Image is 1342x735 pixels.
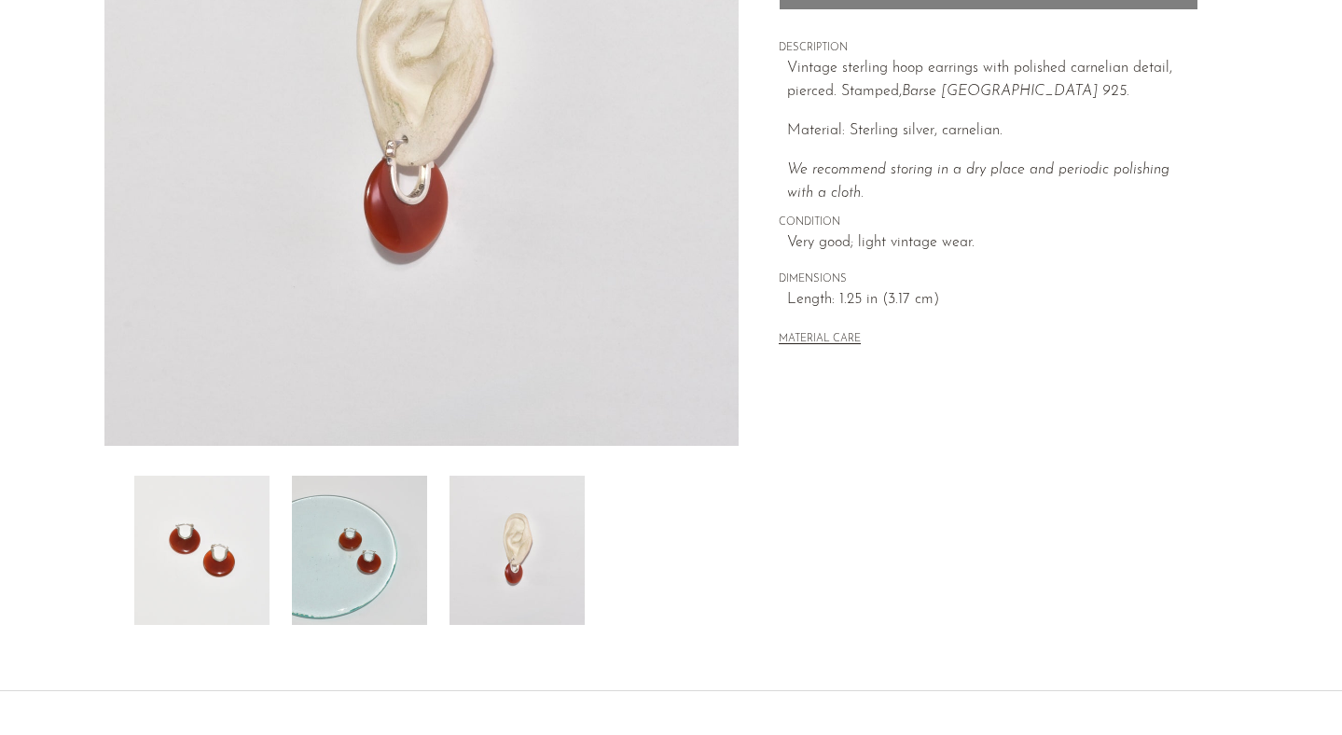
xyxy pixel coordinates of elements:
[292,476,427,625] img: Carnelian Hoop Earrings
[134,476,270,625] img: Carnelian Hoop Earrings
[779,333,861,347] button: MATERIAL CARE
[787,57,1198,104] p: Vintage sterling hoop earrings with polished carnelian detail, pierced. Stamped,
[779,215,1198,231] span: CONDITION
[779,271,1198,288] span: DIMENSIONS
[902,84,1129,99] em: Barse [GEOGRAPHIC_DATA] 925.
[450,476,585,625] img: Carnelian Hoop Earrings
[787,119,1198,144] p: Material: Sterling silver, carnelian.
[787,288,1198,312] span: Length: 1.25 in (3.17 cm)
[779,40,1198,57] span: DESCRIPTION
[787,231,1198,256] span: Very good; light vintage wear.
[787,162,1169,201] em: We recommend storing in a dry place and periodic polishing with a cloth.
